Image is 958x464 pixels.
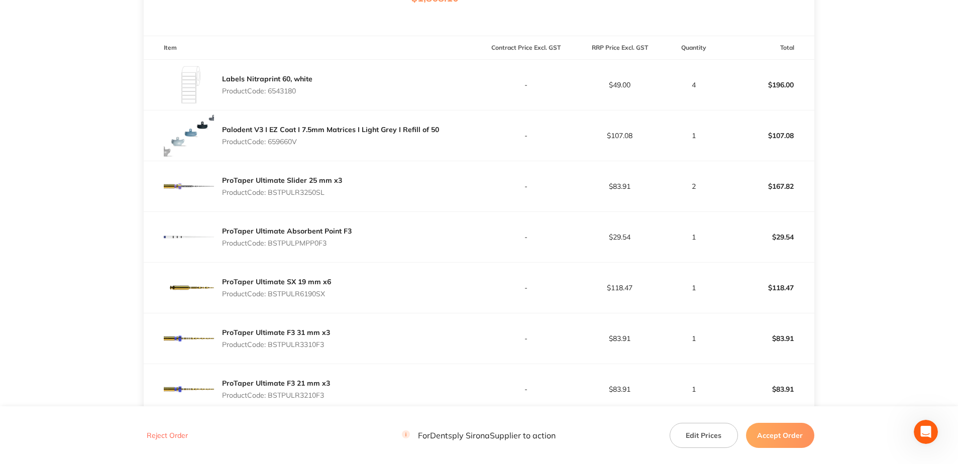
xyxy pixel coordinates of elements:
[667,132,720,140] p: 1
[573,81,666,89] p: $49.00
[164,212,214,262] img: ZGFvM202aA
[479,36,573,60] th: Contract Price Excl. GST
[164,161,214,211] img: b2dlc2M0dA
[667,182,720,190] p: 2
[721,124,814,148] p: $107.08
[222,290,331,298] p: Product Code: BSTPULR6190SX
[479,334,572,342] p: -
[479,81,572,89] p: -
[573,233,666,241] p: $29.54
[721,377,814,401] p: $83.91
[479,385,572,393] p: -
[721,174,814,198] p: $167.82
[222,226,352,236] a: ProTaper Ultimate Absorbent Point F3
[573,284,666,292] p: $118.47
[573,36,667,60] th: RRP Price Excl. GST
[667,284,720,292] p: 1
[222,340,330,349] p: Product Code: BSTPULR3310F3
[144,36,479,60] th: Item
[222,239,352,247] p: Product Code: BSTPULPMPP0F3
[573,182,666,190] p: $83.91
[721,225,814,249] p: $29.54
[914,420,938,444] iframe: Intercom live chat
[746,422,814,447] button: Accept Order
[667,233,720,241] p: 1
[667,81,720,89] p: 4
[479,233,572,241] p: -
[222,328,330,337] a: ProTaper Ultimate F3 31 mm x3
[222,188,342,196] p: Product Code: BSTPULR3250SL
[573,385,666,393] p: $83.91
[479,284,572,292] p: -
[720,36,814,60] th: Total
[667,36,720,60] th: Quantity
[573,334,666,342] p: $83.91
[479,132,572,140] p: -
[222,74,312,83] a: Labels Nitraprint 60, white
[222,125,439,134] a: Palodent V3 I EZ Coat I 7.5mm Matrices I Light Grey I Refill of 50
[670,422,738,447] button: Edit Prices
[164,263,214,313] img: NTNuOHB3MA
[222,176,342,185] a: ProTaper Ultimate Slider 25 mm x3
[164,364,214,414] img: YWhxaXZtag
[164,110,214,161] img: eXF4ZGhvYg
[222,379,330,388] a: ProTaper Ultimate F3 21 mm x3
[144,431,191,440] button: Reject Order
[222,391,330,399] p: Product Code: BSTPULR3210F3
[721,326,814,351] p: $83.91
[573,132,666,140] p: $107.08
[667,385,720,393] p: 1
[222,138,439,146] p: Product Code: 659660V
[222,277,331,286] a: ProTaper Ultimate SX 19 mm x6
[721,73,814,97] p: $196.00
[479,182,572,190] p: -
[164,60,214,110] img: dHl3eTAyaA
[667,334,720,342] p: 1
[721,276,814,300] p: $118.47
[222,87,312,95] p: Product Code: 6543180
[402,430,556,440] p: For Dentsply Sirona Supplier to action
[164,313,214,364] img: N2RvcGJpZg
